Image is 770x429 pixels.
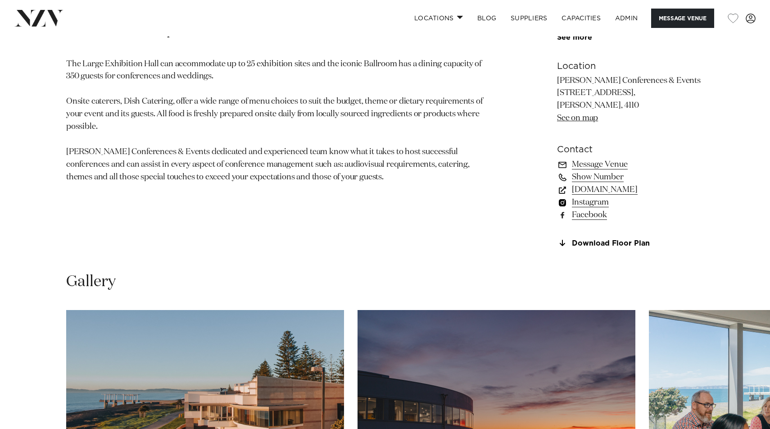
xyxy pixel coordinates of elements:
a: BLOG [470,9,503,28]
h6: Location [557,59,704,73]
a: Capacities [554,9,608,28]
p: [PERSON_NAME] Conferences & Events [STREET_ADDRESS], [PERSON_NAME], 4110 [557,75,704,125]
a: Message Venue [557,158,704,171]
img: nzv-logo.png [14,10,63,26]
p: The Large Exhibition Hall can accommodate up to 25 exhibition sites and the iconic Ballroom has a... [66,58,493,184]
h6: Contact [557,143,704,156]
h2: Gallery [66,272,116,292]
a: Instagram [557,196,704,209]
a: Show Number [557,171,704,183]
a: SUPPLIERS [503,9,554,28]
a: Download Floor Plan [557,239,704,247]
button: Message Venue [651,9,714,28]
a: Locations [407,9,470,28]
a: See on map [557,114,598,122]
a: [DOMAIN_NAME] [557,183,704,196]
a: Facebook [557,209,704,221]
a: ADMIN [608,9,645,28]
